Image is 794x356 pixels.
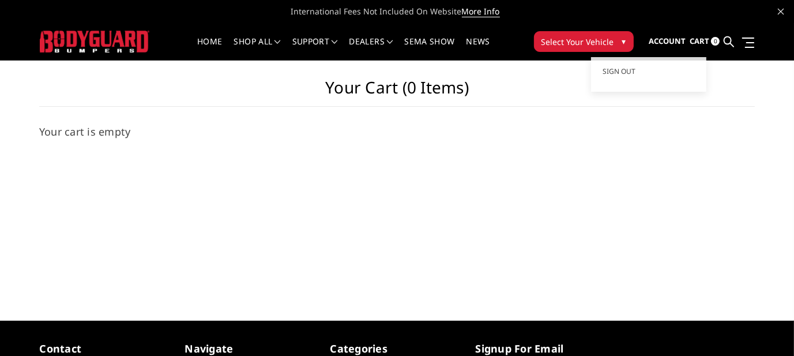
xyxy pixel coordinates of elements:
a: More Info [462,6,500,17]
span: Select Your Vehicle [541,36,614,48]
a: shop all [234,38,281,60]
a: SEMA Show [404,38,454,60]
h1: Your Cart (0 items) [39,78,755,107]
span: 0 [711,37,720,46]
a: Account [649,26,686,57]
span: Account [649,36,686,46]
a: Home [197,38,222,60]
span: Cart [690,36,709,46]
img: BODYGUARD BUMPERS [40,31,149,52]
span: Sign out [603,66,635,76]
a: News [466,38,490,60]
a: Support [292,38,338,60]
a: Sign out [603,63,695,80]
h3: Your cart is empty [39,124,755,140]
button: Select Your Vehicle [534,31,634,52]
a: Cart 0 [690,26,720,57]
a: Dealers [349,38,393,60]
span: ▾ [622,35,626,47]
